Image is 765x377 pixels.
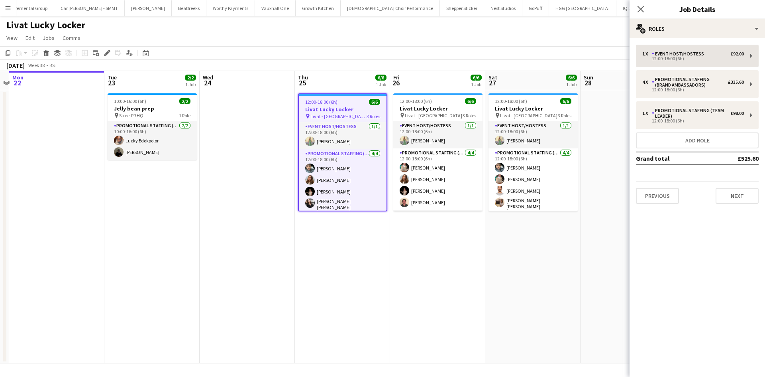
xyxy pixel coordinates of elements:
[3,33,21,43] a: View
[299,122,386,149] app-card-role: Event Host/Hostess1/112:00-18:00 (6h)[PERSON_NAME]
[106,78,117,87] span: 23
[560,98,571,104] span: 6/6
[63,34,80,41] span: Comms
[642,57,744,61] div: 12:00-18:00 (6h)
[488,121,578,148] app-card-role: Event Host/Hostess1/112:00-18:00 (6h)[PERSON_NAME]
[488,105,578,112] h3: Livat Lucky Locker
[465,98,476,104] span: 6/6
[636,152,711,165] td: Grand total
[375,75,386,81] span: 6/6
[12,74,24,81] span: Mon
[642,79,652,85] div: 4 x
[566,81,577,87] div: 1 Job
[6,34,18,41] span: View
[642,88,744,92] div: 12:00-18:00 (6h)
[393,121,483,148] app-card-role: Event Host/Hostess1/112:00-18:00 (6h)[PERSON_NAME]
[440,0,484,16] button: Shepper Sticker
[179,113,190,118] span: 1 Role
[376,81,386,87] div: 1 Job
[488,93,578,211] app-job-card: 12:00-18:00 (6h)6/6Livat Lucky Locker Livat - [GEOGRAPHIC_DATA]3 RolesEvent Host/Hostess1/112:00-...
[642,119,744,123] div: 12:00-18:00 (6h)
[500,113,557,118] span: Livat - [GEOGRAPHIC_DATA]
[522,0,549,16] button: GoPuff
[114,98,146,104] span: 10:00-16:00 (6h)
[255,0,296,16] button: Vauxhall One
[730,51,744,57] div: £92.00
[711,152,759,165] td: £525.60
[298,93,387,211] app-job-card: 12:00-18:00 (6h)6/6Livat Lucky Locker Livat - [GEOGRAPHIC_DATA]3 RolesEvent Host/Hostess1/112:00-...
[367,113,380,119] span: 3 Roles
[495,98,527,104] span: 12:00-18:00 (6h)
[185,75,196,81] span: 2/2
[405,113,462,118] span: Livat - [GEOGRAPHIC_DATA]
[108,121,197,160] app-card-role: Promotional Staffing (Brand Ambassadors)2/210:00-16:00 (6h)Lucky Edokpolor[PERSON_NAME]
[179,98,190,104] span: 2/2
[392,78,400,87] span: 26
[583,78,593,87] span: 28
[299,106,386,113] h3: Livat Lucky Locker
[185,81,196,87] div: 1 Job
[636,132,759,148] button: Add role
[642,51,652,57] div: 1 x
[393,93,483,211] app-job-card: 12:00-18:00 (6h)6/6Livat Lucky Locker Livat - [GEOGRAPHIC_DATA]3 RolesEvent Host/Hostess1/112:00-...
[636,188,679,204] button: Previous
[6,61,25,69] div: [DATE]
[296,0,341,16] button: Growth Kitchen
[730,111,744,116] div: £98.00
[119,113,143,118] span: StreetPR HQ
[298,74,308,81] span: Thu
[25,34,35,41] span: Edit
[558,113,571,118] span: 3 Roles
[39,33,58,43] a: Jobs
[488,74,497,81] span: Sat
[728,79,744,85] div: £335.60
[305,99,337,105] span: 12:00-18:00 (6h)
[652,51,707,57] div: Event Host/Hostess
[616,0,671,16] button: IQ Legal Taining LTD
[108,74,117,81] span: Tue
[43,34,55,41] span: Jobs
[297,78,308,87] span: 25
[642,111,652,116] div: 1 x
[341,0,440,16] button: [DEMOGRAPHIC_DATA] Choir Performance
[652,108,730,119] div: Promotional Staffing (Team Leader)
[108,93,197,160] app-job-card: 10:00-16:00 (6h)2/2Jelly bean prep StreetPR HQ1 RolePromotional Staffing (Brand Ambassadors)2/210...
[584,74,593,81] span: Sun
[108,105,197,112] h3: Jelly bean prep
[393,105,483,112] h3: Livat Lucky Locker
[463,113,476,118] span: 3 Roles
[369,99,380,105] span: 6/6
[172,0,206,16] button: Beatfreeks
[566,75,577,81] span: 6/6
[203,74,213,81] span: Wed
[11,78,24,87] span: 22
[487,78,497,87] span: 27
[26,62,46,68] span: Week 38
[49,62,57,68] div: BST
[393,74,400,81] span: Fri
[630,19,765,38] div: Roles
[125,0,172,16] button: [PERSON_NAME]
[59,33,84,43] a: Comms
[22,33,38,43] a: Edit
[630,4,765,14] h3: Job Details
[202,78,213,87] span: 24
[484,0,522,16] button: Nest Studios
[716,188,759,204] button: Next
[393,148,483,210] app-card-role: Promotional Staffing (Brand Ambassadors)4/412:00-18:00 (6h)[PERSON_NAME][PERSON_NAME][PERSON_NAME...
[310,113,367,119] span: Livat - [GEOGRAPHIC_DATA]
[6,19,85,31] h1: Livat Lucky Locker
[400,98,432,104] span: 12:00-18:00 (6h)
[549,0,616,16] button: HGG [GEOGRAPHIC_DATA]
[471,81,481,87] div: 1 Job
[299,149,386,213] app-card-role: Promotional Staffing (Brand Ambassadors)4/412:00-18:00 (6h)[PERSON_NAME][PERSON_NAME][PERSON_NAME...
[206,0,255,16] button: Worthy Payments
[488,148,578,213] app-card-role: Promotional Staffing (Brand Ambassadors)4/412:00-18:00 (6h)[PERSON_NAME][PERSON_NAME][PERSON_NAME...
[471,75,482,81] span: 6/6
[652,77,728,88] div: Promotional Staffing (Brand Ambassadors)
[54,0,125,16] button: Car [PERSON_NAME] - SMMT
